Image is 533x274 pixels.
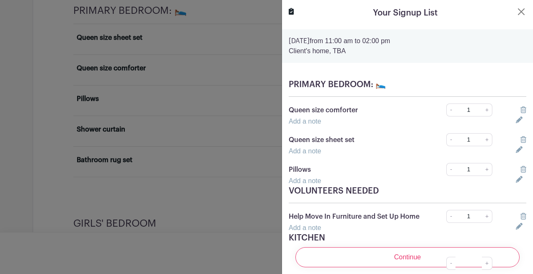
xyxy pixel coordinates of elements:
input: Continue [295,247,520,267]
strong: [DATE] [289,38,310,44]
p: Queen size comforter [289,105,423,115]
a: - [446,103,455,116]
a: Add a note [289,147,321,155]
a: - [446,163,455,176]
a: Add a note [289,177,321,184]
a: - [446,210,455,223]
a: Add a note [289,118,321,125]
a: - [446,133,455,146]
a: + [482,103,492,116]
a: + [482,163,492,176]
button: Close [516,7,526,17]
p: Client's home, TBA [289,46,526,56]
h5: KITCHEN [289,233,526,243]
a: + [482,133,492,146]
h5: Your Signup List [373,7,437,19]
p: Help Move In Furniture and Set Up Home [289,212,423,222]
a: - [446,257,455,270]
h5: VOLUNTEERS NEEDED [289,186,526,196]
p: Queen size sheet set [289,135,423,145]
a: + [482,257,492,270]
h5: PRIMARY BEDROOM: 🛌 [289,80,526,90]
p: from 11:00 am to 02:00 pm [289,36,526,46]
a: + [482,210,492,223]
p: Pillows [289,165,423,175]
a: Add a note [289,224,321,231]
